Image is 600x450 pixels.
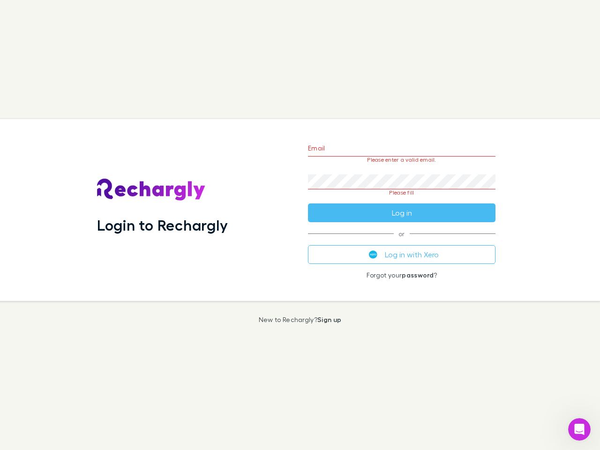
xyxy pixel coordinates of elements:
[97,216,228,234] h1: Login to Rechargly
[97,179,206,201] img: Rechargly's Logo
[369,250,377,259] img: Xero's logo
[402,271,434,279] a: password
[568,418,591,441] iframe: Intercom live chat
[308,271,495,279] p: Forgot your ?
[308,157,495,163] p: Please enter a valid email.
[308,245,495,264] button: Log in with Xero
[308,203,495,222] button: Log in
[259,316,342,323] p: New to Rechargly?
[317,315,341,323] a: Sign up
[308,189,495,196] p: Please fill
